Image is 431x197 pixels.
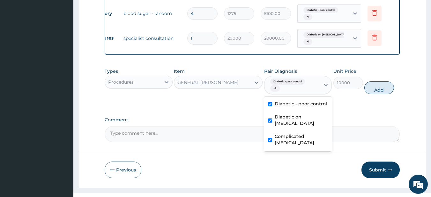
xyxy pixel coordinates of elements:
[108,79,134,85] div: Procedures
[275,133,328,146] label: Complicated [MEDICAL_DATA]
[303,39,312,45] span: + 1
[12,32,26,48] img: d_794563401_company_1708531726252_794563401
[270,79,305,85] span: Diabetic - poor control
[303,7,338,13] span: Diabetic - poor control
[275,114,328,126] label: Diabetic on [MEDICAL_DATA]
[177,79,238,86] div: GENERAL [PERSON_NAME]
[3,130,122,152] textarea: Type your message and hit 'Enter'
[364,81,394,94] button: Add
[105,162,141,178] button: Previous
[361,162,400,178] button: Submit
[105,117,400,123] label: Comment
[174,68,185,74] label: Item
[33,36,107,44] div: Chat with us now
[303,14,312,20] span: + 1
[37,58,88,123] span: We're online!
[270,85,280,92] span: + 2
[105,69,118,74] label: Types
[120,7,184,20] td: blood sugar - random
[105,3,120,19] div: Minimize live chat window
[275,101,327,107] label: Diabetic - poor control
[333,68,356,74] label: Unit Price
[264,68,297,74] label: Pair Diagnosis
[303,32,349,38] span: Diabetic on [MEDICAL_DATA]
[120,32,184,45] td: specialist consultation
